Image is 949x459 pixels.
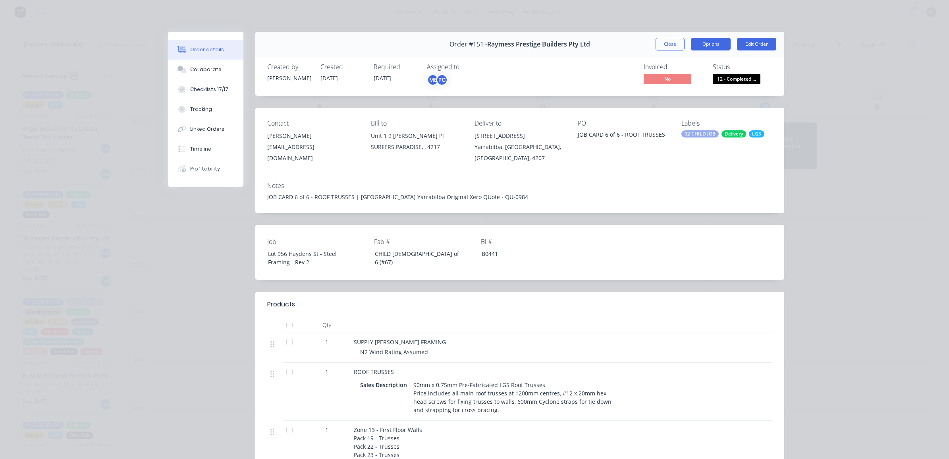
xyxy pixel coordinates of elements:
[427,74,439,86] div: ME
[713,63,772,71] div: Status
[427,74,448,86] button: MEPC
[371,130,462,156] div: Unit 1 9 [PERSON_NAME] PlSURFERS PARADISE, , 4217
[354,368,394,376] span: ROOF TRUSSES
[474,141,565,164] div: Yarrabilba, [GEOGRAPHIC_DATA], [GEOGRAPHIC_DATA], 4207
[427,63,506,71] div: Assigned to
[449,41,487,48] span: Order #151 -
[578,130,669,141] div: JOB CARD 6 of 6 - ROOF TRUSSES
[371,130,462,141] div: Unit 1 9 [PERSON_NAME] Pl
[267,193,772,201] div: JOB CARD 6 of 6 - ROOF TRUSSES | [GEOGRAPHIC_DATA] Yarrabilba Original Xero QUote - QU-0984
[303,317,351,333] div: Qty
[190,86,228,93] div: Checklists 17/17
[474,130,565,164] div: [STREET_ADDRESS]Yarrabilba, [GEOGRAPHIC_DATA], [GEOGRAPHIC_DATA], 4207
[644,74,691,84] span: No
[713,74,760,86] button: 12 - Completed ...
[190,145,211,153] div: Timeline
[737,38,776,50] button: Edit Order
[168,159,243,179] button: Profitability
[168,139,243,159] button: Timeline
[325,368,328,376] span: 1
[168,99,243,119] button: Tracking
[681,130,719,138] div: 02 CHILD JOB
[354,338,446,346] span: SUPPLY [PERSON_NAME] FRAMING
[267,130,358,141] div: [PERSON_NAME]
[168,119,243,139] button: Linked Orders
[262,248,361,268] div: Lot 956 Haydens St - Steel Framing - Rev 2
[360,348,428,356] span: N2 Wind Rating Assumed
[481,237,580,246] label: Bl #
[267,300,295,309] div: Products
[644,63,703,71] div: Invoiced
[374,63,417,71] div: Required
[190,165,220,172] div: Profitability
[749,130,764,138] div: LGS
[578,120,669,127] div: PO
[320,63,364,71] div: Created
[190,46,224,53] div: Order details
[691,38,731,50] button: Options
[374,237,473,246] label: Fab #
[475,248,575,260] div: B0441
[267,63,311,71] div: Created by
[713,74,760,84] span: 12 - Completed ...
[190,66,222,73] div: Collaborate
[267,130,358,164] div: [PERSON_NAME][EMAIL_ADDRESS][DOMAIN_NAME]
[267,74,311,82] div: [PERSON_NAME]
[168,40,243,60] button: Order details
[168,60,243,79] button: Collaborate
[371,141,462,153] div: SURFERS PARADISE, , 4217
[368,248,468,268] div: CHILD [DEMOGRAPHIC_DATA] of 6 (#67)
[267,141,358,164] div: [EMAIL_ADDRESS][DOMAIN_NAME]
[474,130,565,141] div: [STREET_ADDRESS]
[267,120,358,127] div: Contact
[325,426,328,434] span: 1
[360,379,410,391] div: Sales Description
[190,106,212,113] div: Tracking
[267,237,366,246] label: Job
[320,74,338,82] span: [DATE]
[168,79,243,99] button: Checklists 17/17
[487,41,590,48] span: Raymess Prestige Builders Pty Ltd
[267,182,772,190] div: Notes
[410,379,619,416] div: 90mm x 0.75mm Pre-Fabricated LGS Roof Trusses Price includes all main roof trusses at 1200mm cent...
[325,338,328,346] span: 1
[371,120,462,127] div: Bill to
[436,74,448,86] div: PC
[721,130,746,138] div: Delivery
[681,120,772,127] div: Labels
[474,120,565,127] div: Deliver to
[374,74,391,82] span: [DATE]
[190,126,224,133] div: Linked Orders
[656,38,685,50] button: Close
